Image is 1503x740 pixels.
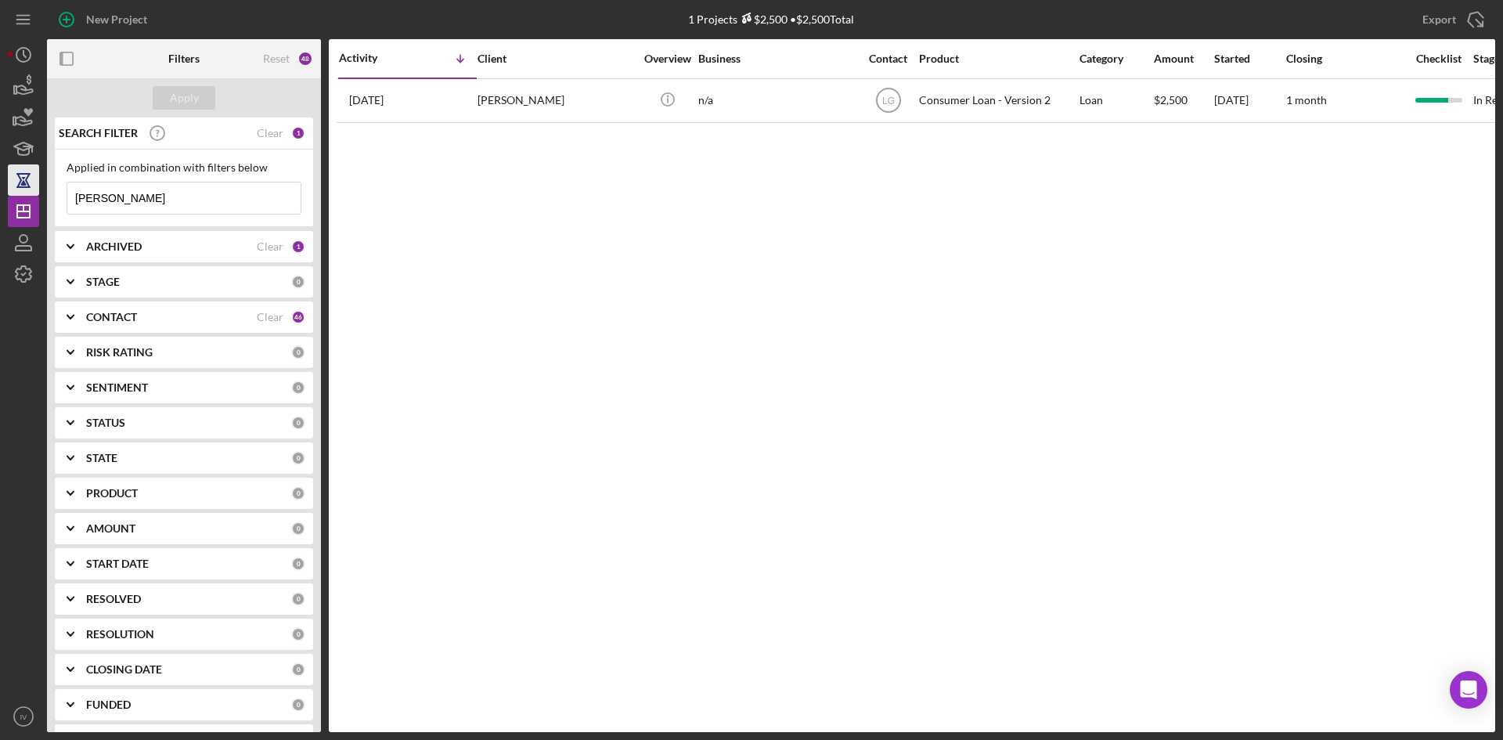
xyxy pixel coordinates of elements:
b: CONTACT [86,311,137,323]
b: PRODUCT [86,487,138,500]
b: RISK RATING [86,346,153,359]
div: 0 [291,345,305,359]
button: IV [8,701,39,732]
text: LG [881,96,894,106]
div: 48 [297,51,313,67]
button: Export [1407,4,1495,35]
b: START DATE [86,558,149,570]
b: STAGE [86,276,120,288]
div: New Project [86,4,147,35]
div: $2,500 [737,13,788,26]
div: n/a [698,80,855,121]
div: Client [478,52,634,65]
div: Product [919,52,1076,65]
div: Activity [339,52,408,64]
b: STATE [86,452,117,464]
div: Category [1079,52,1152,65]
b: SEARCH FILTER [59,127,138,139]
b: SENTIMENT [86,381,148,394]
button: Apply [153,86,215,110]
div: 0 [291,698,305,712]
div: Contact [859,52,917,65]
div: Business [698,52,855,65]
div: Checklist [1405,52,1472,65]
div: Consumer Loan - Version 2 [919,80,1076,121]
div: 0 [291,592,305,606]
div: 0 [291,557,305,571]
div: Export [1422,4,1456,35]
div: Apply [170,86,199,110]
div: Clear [257,311,283,323]
div: Reset [263,52,290,65]
div: 0 [291,381,305,395]
div: 0 [291,522,305,536]
div: Loan [1079,80,1152,121]
b: Filters [168,52,200,65]
b: RESOLUTION [86,628,154,641]
div: [DATE] [1214,80,1285,121]
div: 0 [291,627,305,641]
div: 46 [291,310,305,324]
div: 0 [291,662,305,677]
div: Overview [638,52,697,65]
div: 0 [291,486,305,500]
b: CLOSING DATE [86,663,162,676]
div: [PERSON_NAME] [478,80,634,121]
div: 0 [291,451,305,465]
b: ARCHIVED [86,240,142,253]
span: $2,500 [1154,93,1188,106]
div: 1 [291,126,305,140]
div: Amount [1154,52,1213,65]
div: 0 [291,416,305,430]
button: New Project [47,4,163,35]
div: Open Intercom Messenger [1450,671,1487,709]
time: 2025-09-10 17:38 [349,94,384,106]
div: Closing [1286,52,1404,65]
div: 1 [291,240,305,254]
b: FUNDED [86,698,131,711]
div: Clear [257,127,283,139]
b: STATUS [86,417,125,429]
div: Started [1214,52,1285,65]
div: Clear [257,240,283,253]
div: 0 [291,275,305,289]
b: RESOLVED [86,593,141,605]
time: 1 month [1286,93,1327,106]
div: 1 Projects • $2,500 Total [688,13,854,26]
div: Applied in combination with filters below [67,161,301,174]
text: IV [20,713,27,721]
b: AMOUNT [86,522,135,535]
